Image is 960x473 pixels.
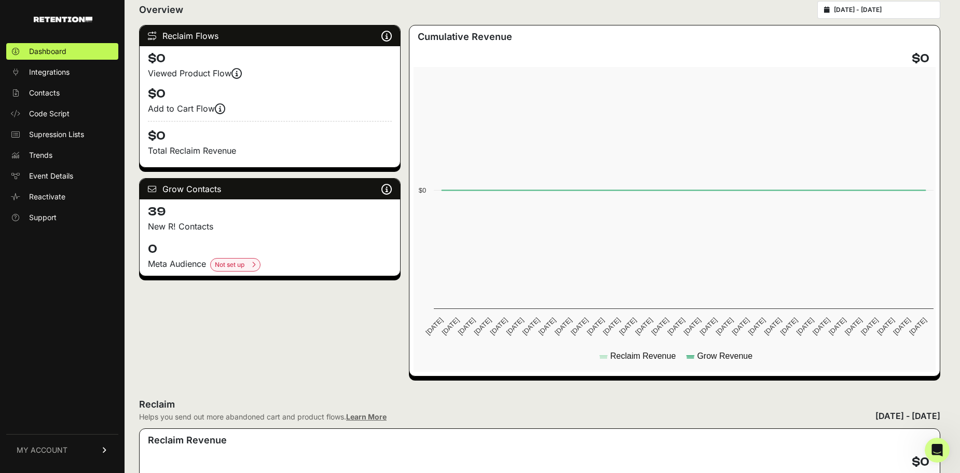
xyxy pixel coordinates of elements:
text: [DATE] [650,316,670,336]
h4: $0 [912,454,929,470]
a: Reactivate [6,188,118,205]
h4: $0 [148,86,392,102]
a: Contacts [6,85,118,101]
h3: Cumulative Revenue [418,30,512,44]
a: Dashboard [6,43,118,60]
h4: $0 [148,121,392,144]
text: [DATE] [521,316,541,336]
span: Supression Lists [29,129,84,140]
text: [DATE] [827,316,847,336]
a: Support [6,209,118,226]
text: $0 [419,186,426,194]
text: [DATE] [553,316,573,336]
text: [DATE] [843,316,863,336]
div: [DATE] - [DATE] [875,410,940,422]
span: Trends [29,150,52,160]
text: [DATE] [537,316,557,336]
text: [DATE] [731,316,751,336]
text: [DATE] [795,316,815,336]
text: [DATE] [747,316,767,336]
div: Grow Contacts [140,179,400,199]
text: [DATE] [763,316,783,336]
text: [DATE] [779,316,799,336]
p: Total Reclaim Revenue [148,144,392,157]
img: Retention.com [34,17,92,22]
i: Events are firing, and revenue is coming soon! Reclaim revenue is updated nightly. [231,73,242,74]
span: Event Details [29,171,73,181]
text: [DATE] [666,316,686,336]
div: Meta Audience [148,258,392,272]
a: Integrations [6,64,118,80]
text: [DATE] [440,316,460,336]
text: [DATE] [715,316,735,336]
text: [DATE] [585,316,606,336]
iframe: Intercom live chat [925,438,950,463]
div: Add to Cart Flow [148,102,392,115]
span: Code Script [29,109,70,119]
text: [DATE] [682,316,702,336]
span: Support [29,212,57,223]
h4: $0 [148,50,392,67]
text: [DATE] [473,316,493,336]
text: [DATE] [811,316,831,336]
h4: $0 [912,50,929,67]
text: [DATE] [875,316,896,336]
a: Trends [6,147,118,164]
text: [DATE] [457,316,477,336]
p: New R! Contacts [148,220,392,233]
a: Code Script [6,105,118,122]
h4: 0 [148,241,392,258]
span: Integrations [29,67,70,77]
text: [DATE] [908,316,928,336]
h3: Reclaim Revenue [148,433,227,448]
div: Helps you send out more abandoned cart and product flows. [139,412,387,422]
a: Supression Lists [6,126,118,143]
text: [DATE] [859,316,880,336]
span: MY ACCOUNT [17,445,67,455]
text: [DATE] [569,316,589,336]
text: [DATE] [505,316,525,336]
a: Learn More [346,412,387,421]
text: [DATE] [892,316,912,336]
h4: 39 [148,204,392,220]
text: [DATE] [601,316,622,336]
text: [DATE] [424,316,444,336]
text: Reclaim Revenue [610,352,676,360]
text: [DATE] [634,316,654,336]
h2: Reclaim [139,397,387,412]
span: Reactivate [29,192,65,202]
h2: Overview [139,3,183,17]
a: MY ACCOUNT [6,434,118,466]
div: Viewed Product Flow [148,67,392,79]
text: Grow Revenue [697,352,752,360]
span: Contacts [29,88,60,98]
text: [DATE] [618,316,638,336]
text: [DATE] [489,316,509,336]
span: Dashboard [29,46,66,57]
div: Reclaim Flows [140,25,400,46]
text: [DATE] [698,316,718,336]
a: Event Details [6,168,118,184]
